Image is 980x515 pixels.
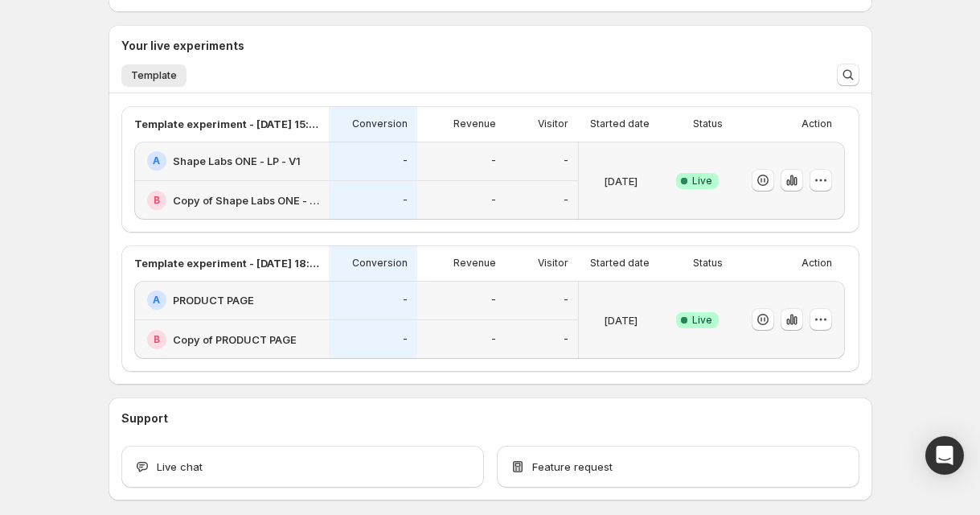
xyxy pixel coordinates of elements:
[403,154,408,167] p: -
[802,117,832,130] p: Action
[532,459,613,475] span: Feature request
[134,255,319,271] p: Template experiment - [DATE] 18:15:01
[564,194,568,207] p: -
[837,64,859,86] button: Search and filter results
[491,294,496,307] p: -
[538,257,568,270] p: Visitor
[491,154,496,167] p: -
[134,116,319,132] p: Template experiment - [DATE] 15:04:54
[564,333,568,346] p: -
[604,312,638,328] p: [DATE]
[352,257,408,270] p: Conversion
[491,194,496,207] p: -
[121,410,168,426] h3: Support
[173,192,319,208] h2: Copy of Shape Labs ONE - LP - V1
[692,314,712,327] span: Live
[538,117,568,130] p: Visitor
[564,154,568,167] p: -
[131,69,177,82] span: Template
[157,459,203,475] span: Live chat
[154,194,160,207] h2: B
[693,257,723,270] p: Status
[590,117,650,130] p: Started date
[153,294,160,307] h2: A
[153,154,160,167] h2: A
[403,294,408,307] p: -
[692,175,712,187] span: Live
[352,117,408,130] p: Conversion
[802,257,832,270] p: Action
[173,332,297,348] h2: Copy of PRODUCT PAGE
[173,153,301,169] h2: Shape Labs ONE - LP - V1
[453,117,496,130] p: Revenue
[453,257,496,270] p: Revenue
[604,173,638,189] p: [DATE]
[403,333,408,346] p: -
[590,257,650,270] p: Started date
[491,333,496,346] p: -
[403,194,408,207] p: -
[693,117,723,130] p: Status
[925,436,964,475] div: Open Intercom Messenger
[154,333,160,346] h2: B
[173,292,254,308] h2: PRODUCT PAGE
[564,294,568,307] p: -
[121,38,244,54] h3: Your live experiments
